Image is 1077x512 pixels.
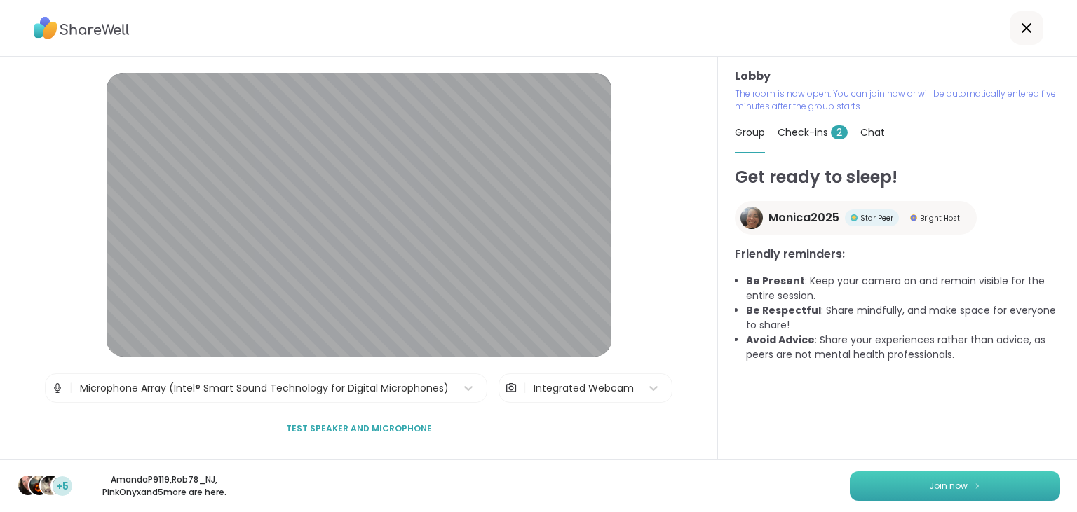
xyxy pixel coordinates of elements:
[51,374,64,402] img: Microphone
[280,414,438,443] button: Test speaker and microphone
[735,165,1060,190] h1: Get ready to sleep!
[851,214,858,221] img: Star Peer
[740,207,763,229] img: Monica2025
[18,476,38,495] img: AmandaP9119
[860,213,893,223] span: Star Peer
[746,274,805,288] b: Be Present
[69,374,73,402] span: |
[735,246,1060,263] h3: Friendly reminders:
[735,88,1060,113] p: The room is now open. You can join now or will be automatically entered five minutes after the gr...
[920,213,960,223] span: Bright Host
[735,125,765,139] span: Group
[746,333,1060,362] li: : Share your experiences rather than advice, as peers are not mental health professionals.
[778,125,848,139] span: Check-ins
[860,125,885,139] span: Chat
[746,303,821,317] b: Be Respectful
[34,12,130,44] img: ShareWell Logo
[29,476,49,495] img: Rob78_NJ
[929,480,968,492] span: Join now
[746,274,1060,303] li: : Keep your camera on and remain visible for the entire session.
[850,471,1060,501] button: Join now
[505,374,517,402] img: Camera
[910,214,917,221] img: Bright Host
[534,381,634,396] div: Integrated Webcam
[735,201,977,235] a: Monica2025Monica2025Star PeerStar PeerBright HostBright Host
[768,209,839,226] span: Monica2025
[80,381,449,396] div: Microphone Array (Intel® Smart Sound Technology for Digital Microphones)
[735,68,1060,85] h3: Lobby
[523,374,527,402] span: |
[56,479,69,494] span: +5
[746,333,815,347] b: Avoid Advice
[41,476,60,495] img: PinkOnyx
[973,482,982,490] img: ShareWell Logomark
[746,303,1060,333] li: : Share mindfully, and make space for everyone to share!
[86,473,243,499] p: AmandaP9119 , Rob78_NJ , PinkOnyx and 5 more are here.
[831,125,848,139] span: 2
[286,422,432,435] span: Test speaker and microphone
